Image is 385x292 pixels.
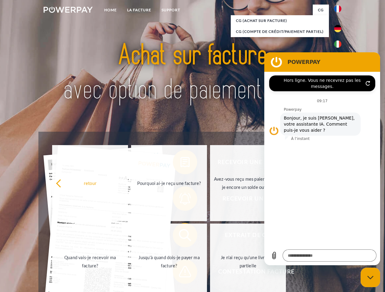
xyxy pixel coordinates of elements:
[135,179,203,187] div: Pourquoi ai-je reçu une facture?
[231,15,329,26] a: CG (achat sur facture)
[313,5,329,16] a: CG
[58,29,327,116] img: title-powerpay_fr.svg
[214,175,282,191] div: Avez-vous reçu mes paiements, ai-je encore un solde ouvert?
[56,179,124,187] div: retour
[44,7,93,13] img: logo-powerpay-white.svg
[99,5,122,16] a: Home
[361,268,380,287] iframe: Bouton de lancement de la fenêtre de messagerie, conversation en cours
[122,5,156,16] a: LA FACTURE
[135,253,203,270] div: Jusqu'à quand dois-je payer ma facture?
[156,5,185,16] a: Support
[334,5,341,12] img: fr
[334,25,341,32] img: de
[264,52,380,265] iframe: Fenêtre de messagerie
[56,253,124,270] div: Quand vais-je recevoir ma facture?
[214,253,282,270] div: Je n'ai reçu qu'une livraison partielle
[231,26,329,37] a: CG (Compte de crédit/paiement partiel)
[210,145,286,221] a: Avez-vous reçu mes paiements, ai-je encore un solde ouvert?
[334,40,341,48] img: it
